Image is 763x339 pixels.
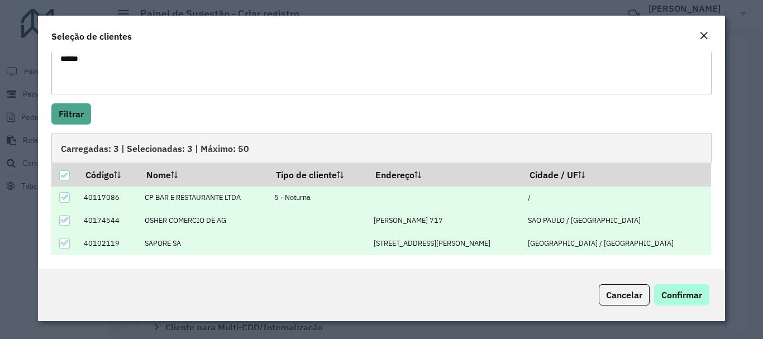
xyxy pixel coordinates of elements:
td: / [522,187,711,209]
h4: Seleção de clientes [51,30,132,43]
em: Fechar [699,31,708,40]
td: 40174544 [78,209,139,232]
span: Cancelar [606,289,642,300]
div: Carregadas: 3 | Selecionadas: 3 | Máximo: 50 [51,133,711,163]
span: Confirmar [661,289,702,300]
td: SAO PAULO / [GEOGRAPHIC_DATA] [522,209,711,232]
th: Nome [139,163,268,186]
td: 40102119 [78,232,139,255]
button: Confirmar [654,284,709,305]
button: Cancelar [599,284,650,305]
button: Close [696,29,712,44]
td: [GEOGRAPHIC_DATA] / [GEOGRAPHIC_DATA] [522,232,711,255]
td: 40117086 [78,187,139,209]
td: 5 - Noturna [268,187,368,209]
td: [STREET_ADDRESS][PERSON_NAME] [368,232,522,255]
th: Cidade / UF [522,163,711,186]
th: Código [78,163,139,186]
button: Filtrar [51,103,91,125]
th: Tipo de cliente [268,163,368,186]
td: OSHER COMERCIO DE AG [139,209,268,232]
td: SAPORE SA [139,232,268,255]
td: [PERSON_NAME] 717 [368,209,522,232]
td: CP BAR E RESTAURANTE LTDA [139,187,268,209]
th: Endereço [368,163,522,186]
